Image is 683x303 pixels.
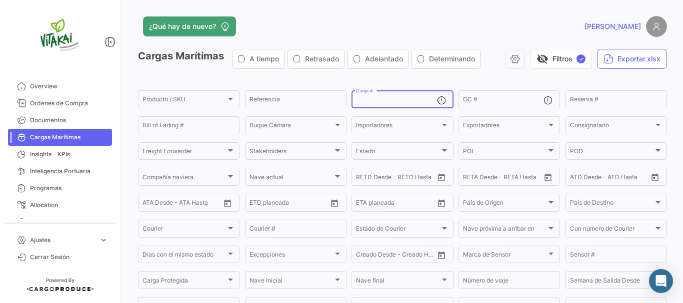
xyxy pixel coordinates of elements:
a: Insights - KPIs [8,146,112,163]
input: Creado Hasta [397,253,434,260]
a: Órdenes de Compra [8,95,112,112]
span: Overview [30,82,108,91]
span: Estado [356,149,439,156]
span: Insights - KPIs [30,150,108,159]
button: Open calendar [434,170,449,185]
input: Hasta [381,201,418,208]
span: Órdenes de Compra [30,99,108,108]
button: Open calendar [647,170,662,185]
span: visibility_off [536,53,548,65]
button: Open calendar [540,170,555,185]
button: Open calendar [220,196,235,211]
span: Nave actual [249,175,333,182]
span: País de Origen [463,201,546,208]
span: Marca de Sensor [463,253,546,260]
button: Exportar.xlsx [597,49,667,69]
input: Desde [356,201,374,208]
span: POD [570,149,653,156]
input: ATA Desde [142,201,173,208]
span: [PERSON_NAME] [584,21,641,31]
a: Inteligencia Portuaria [8,163,112,180]
span: Cerrar Sesión [30,253,108,262]
span: ✓ [576,54,585,63]
a: Overview [8,78,112,95]
img: placeholder-user.png [646,16,667,37]
span: Buque Cámara [249,123,333,130]
button: Open calendar [434,196,449,211]
span: Excepciones [249,253,333,260]
span: Documentos [30,116,108,125]
a: Programas [8,180,112,197]
button: Open calendar [327,196,342,211]
input: Creado Desde [356,253,390,260]
span: Nave inicial [249,279,333,286]
span: Allocation [30,201,108,210]
span: Carga Protegida [142,279,226,286]
a: Cargas Marítimas [8,129,112,146]
span: POL [463,149,546,156]
span: Ajustes [30,236,95,245]
span: Semana de Salida Desde [570,279,653,286]
button: Determinando [412,49,480,68]
div: Abrir Intercom Messenger [649,269,673,293]
a: Allocation [8,197,112,214]
span: Determinando [429,54,475,64]
span: Programas [30,184,108,193]
input: Desde [356,175,374,182]
span: Consignatario [570,123,653,130]
input: Desde [463,175,481,182]
span: Stakeholders [249,149,333,156]
span: Freight Forwarder [142,149,226,156]
span: Compañía naviera [142,175,226,182]
span: Courier [142,227,226,234]
img: vitakai.png [35,12,85,62]
h3: Cargas Marítimas [138,49,483,69]
span: Días con el mismo estado [142,253,226,260]
span: Nave final [356,279,439,286]
button: Adelantado [348,49,408,68]
button: A tiempo [232,49,284,68]
input: ATD Hasta [608,175,645,182]
input: ATA Hasta [180,201,217,208]
button: ¿Qué hay de nuevo? [143,16,236,36]
span: ¿Qué hay de nuevo? [149,21,216,31]
span: Producto / SKU [142,97,226,104]
span: A tiempo [249,54,279,64]
span: Adelantado [365,54,403,64]
button: visibility_offFiltros✓ [530,49,592,69]
span: Estado de Courier [356,227,439,234]
input: ATD Desde [570,175,601,182]
button: Retrasado [288,49,344,68]
span: Exportadores [463,123,546,130]
span: Inteligencia Portuaria [30,167,108,176]
span: expand_more [99,236,108,245]
span: Cargas Marítimas [30,133,108,142]
a: Courier [8,214,112,231]
span: Nave próxima a arribar en [463,227,546,234]
span: Courier [30,218,108,227]
input: Hasta [488,175,525,182]
span: Retrasado [305,54,339,64]
span: País de Destino [570,201,653,208]
span: Importadores [356,123,439,130]
a: Documentos [8,112,112,129]
button: Open calendar [434,248,449,263]
input: Desde [249,201,267,208]
input: Hasta [274,201,311,208]
span: Con número de Courier [570,227,653,234]
input: Hasta [381,175,418,182]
